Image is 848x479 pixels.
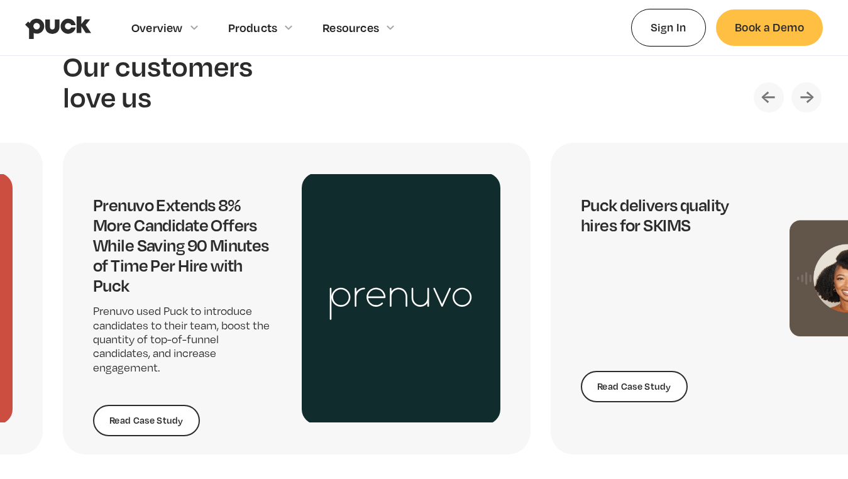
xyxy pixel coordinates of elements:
div: Next slide [791,82,822,113]
a: Book a Demo [716,9,823,45]
h4: Prenuvo Extends 8% More Candidate Offers While Saving 90 Minutes of Time Per Hire with Puck [93,195,272,295]
a: Read Case Study [581,371,688,402]
div: Resources [322,21,379,35]
div: 4 / 5 [63,143,531,454]
div: Previous slide [754,82,784,113]
h4: Puck delivers quality hires for SKIMS [581,195,759,235]
h2: Our customers love us [63,50,264,113]
div: Overview [131,21,183,35]
div: Products [228,21,278,35]
a: Sign In [631,9,706,46]
p: Prenuvo used Puck to introduce candidates to their team, boost the quantity of top-of-funnel cand... [93,304,272,375]
a: Read Case Study [93,405,200,436]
